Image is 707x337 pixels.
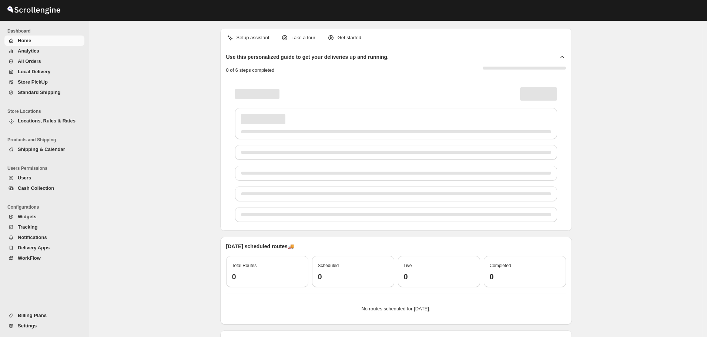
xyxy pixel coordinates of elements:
[18,48,39,54] span: Analytics
[18,214,36,219] span: Widgets
[232,305,560,313] p: No routes scheduled for [DATE].
[18,58,41,64] span: All Orders
[4,222,84,232] button: Tracking
[4,310,84,321] button: Billing Plans
[226,80,566,225] div: Page loading
[4,243,84,253] button: Delivery Apps
[18,323,37,328] span: Settings
[18,185,54,191] span: Cash Collection
[18,175,31,181] span: Users
[404,272,474,281] h3: 0
[232,263,257,268] span: Total Routes
[7,108,85,114] span: Store Locations
[7,28,85,34] span: Dashboard
[18,69,50,74] span: Local Delivery
[490,263,511,268] span: Completed
[4,144,84,155] button: Shipping & Calendar
[226,243,566,250] p: [DATE] scheduled routes 🚚
[4,56,84,67] button: All Orders
[18,118,76,124] span: Locations, Rules & Rates
[490,272,560,281] h3: 0
[18,235,47,240] span: Notifications
[404,263,412,268] span: Live
[18,38,31,43] span: Home
[4,36,84,46] button: Home
[318,263,339,268] span: Scheduled
[7,204,85,210] span: Configurations
[4,212,84,222] button: Widgets
[7,165,85,171] span: Users Permissions
[338,34,361,41] p: Get started
[318,272,388,281] h3: 0
[232,272,302,281] h3: 0
[4,232,84,243] button: Notifications
[18,90,61,95] span: Standard Shipping
[18,245,50,250] span: Delivery Apps
[237,34,269,41] p: Setup assistant
[18,79,48,85] span: Store PickUp
[4,46,84,56] button: Analytics
[4,116,84,126] button: Locations, Rules & Rates
[291,34,315,41] p: Take a tour
[7,137,85,143] span: Products and Shipping
[4,321,84,331] button: Settings
[4,253,84,263] button: WorkFlow
[18,313,47,318] span: Billing Plans
[226,53,389,61] h2: Use this personalized guide to get your deliveries up and running.
[226,67,275,74] p: 0 of 6 steps completed
[18,224,37,230] span: Tracking
[4,183,84,193] button: Cash Collection
[18,146,65,152] span: Shipping & Calendar
[4,173,84,183] button: Users
[18,255,41,261] span: WorkFlow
